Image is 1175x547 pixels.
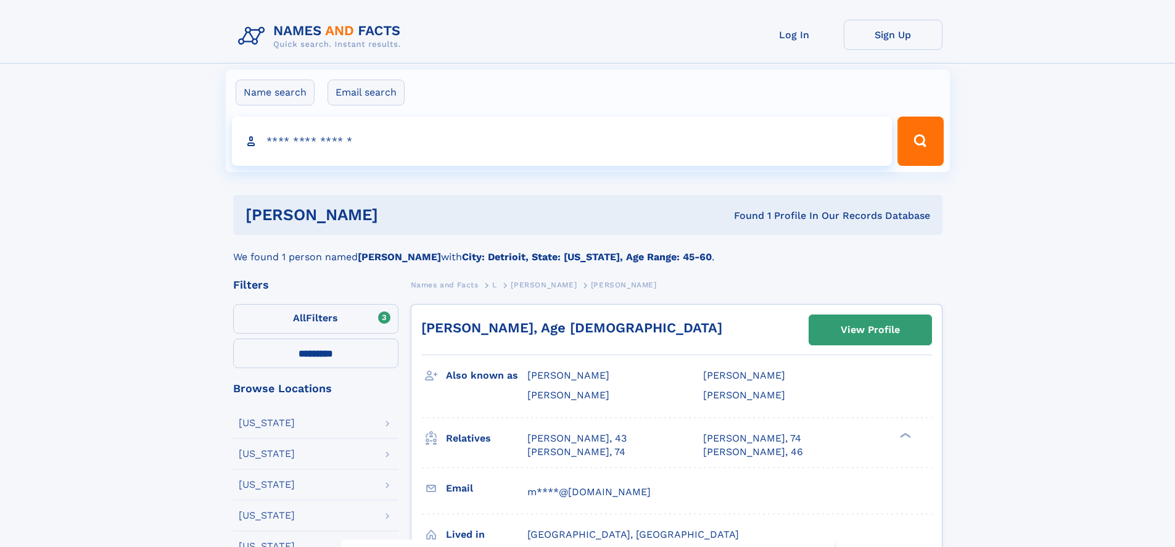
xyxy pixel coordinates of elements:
[492,277,497,292] a: L
[745,20,844,50] a: Log In
[527,369,609,381] span: [PERSON_NAME]
[446,478,527,499] h3: Email
[527,389,609,401] span: [PERSON_NAME]
[897,431,912,439] div: ❯
[446,428,527,449] h3: Relatives
[703,369,785,381] span: [PERSON_NAME]
[809,315,931,345] a: View Profile
[293,312,306,324] span: All
[236,80,315,105] label: Name search
[703,445,803,459] a: [PERSON_NAME], 46
[233,20,411,53] img: Logo Names and Facts
[492,281,497,289] span: L
[841,316,900,344] div: View Profile
[239,449,295,459] div: [US_STATE]
[239,480,295,490] div: [US_STATE]
[527,528,739,540] span: [GEOGRAPHIC_DATA], [GEOGRAPHIC_DATA]
[527,432,627,445] a: [PERSON_NAME], 43
[897,117,943,166] button: Search Button
[328,80,405,105] label: Email search
[703,432,801,445] a: [PERSON_NAME], 74
[591,281,657,289] span: [PERSON_NAME]
[844,20,942,50] a: Sign Up
[358,251,441,263] b: [PERSON_NAME]
[239,418,295,428] div: [US_STATE]
[233,235,942,265] div: We found 1 person named with .
[446,524,527,545] h3: Lived in
[462,251,712,263] b: City: Detrioit, State: [US_STATE], Age Range: 45-60
[556,209,930,223] div: Found 1 Profile In Our Records Database
[511,281,577,289] span: [PERSON_NAME]
[421,320,722,335] a: [PERSON_NAME], Age [DEMOGRAPHIC_DATA]
[232,117,893,166] input: search input
[411,277,479,292] a: Names and Facts
[245,207,556,223] h1: [PERSON_NAME]
[233,383,398,394] div: Browse Locations
[703,389,785,401] span: [PERSON_NAME]
[527,445,625,459] a: [PERSON_NAME], 74
[239,511,295,520] div: [US_STATE]
[233,304,398,334] label: Filters
[511,277,577,292] a: [PERSON_NAME]
[446,365,527,386] h3: Also known as
[233,279,398,290] div: Filters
